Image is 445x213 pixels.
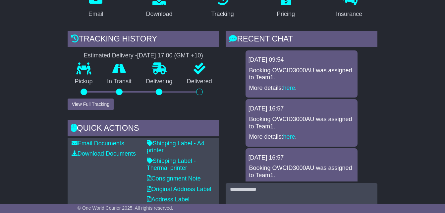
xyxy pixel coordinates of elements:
[68,31,219,49] div: Tracking history
[68,99,114,110] button: View Full Tracking
[68,78,100,85] p: Pickup
[100,78,139,85] p: In Transit
[249,85,354,92] p: More details: .
[211,10,234,19] div: Tracking
[68,52,219,59] div: Estimated Delivery -
[277,10,295,19] div: Pricing
[249,165,354,179] p: Booking OWCID3000AU was assigned to Team1.
[283,85,295,91] a: here
[249,133,354,141] p: More details: .
[139,78,180,85] p: Delivering
[78,205,173,211] span: © One World Courier 2025. All rights reserved.
[226,31,377,49] div: RECENT CHAT
[72,150,136,157] a: Download Documents
[147,196,190,203] a: Address Label
[147,186,211,192] a: Original Address Label
[72,140,124,147] a: Email Documents
[248,56,355,64] div: [DATE] 09:54
[283,133,295,140] a: here
[147,140,204,154] a: Shipping Label - A4 printer
[147,158,196,172] a: Shipping Label - Thermal printer
[137,52,203,59] div: [DATE] 17:00 (GMT +10)
[88,10,103,19] div: Email
[248,105,355,112] div: [DATE] 16:57
[248,154,355,162] div: [DATE] 16:57
[249,67,354,81] p: Booking OWCID3000AU was assigned to Team1.
[180,78,219,85] p: Delivered
[68,120,219,138] div: Quick Actions
[146,10,172,19] div: Download
[147,175,201,182] a: Consignment Note
[249,116,354,130] p: Booking OWCID3000AU was assigned to Team1.
[336,10,362,19] div: Insurance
